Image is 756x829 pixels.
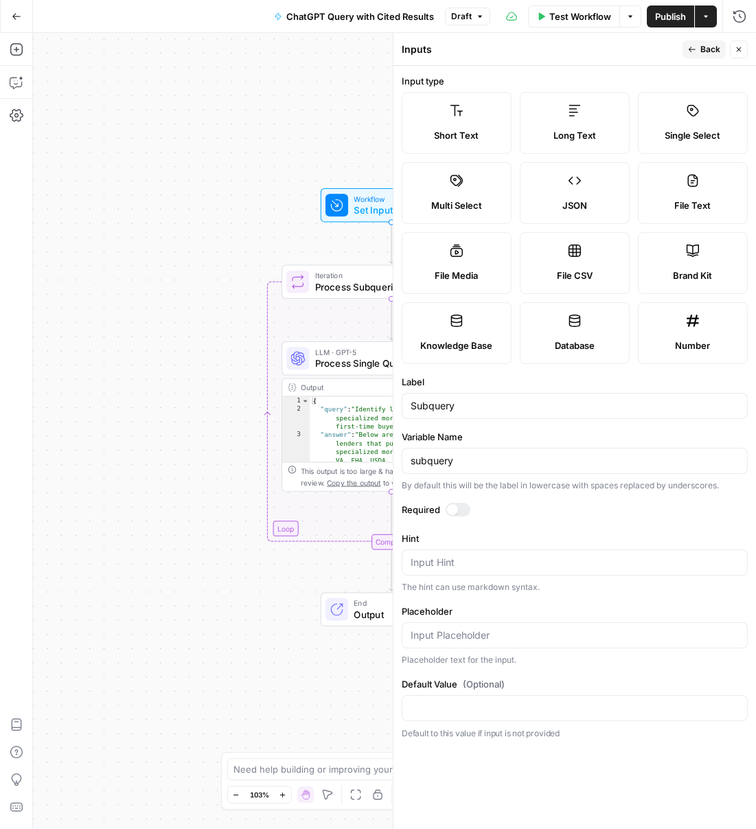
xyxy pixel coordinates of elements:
[402,375,748,389] label: Label
[402,430,748,444] label: Variable Name
[371,534,412,550] div: Complete
[411,454,739,468] input: subquery
[402,503,748,516] label: Required
[354,193,424,205] span: Workflow
[562,198,587,212] span: JSON
[647,5,694,27] button: Publish
[402,727,748,740] p: Default to this value if input is not provided
[402,43,678,56] div: Inputs
[402,677,748,691] label: Default Value
[250,789,269,800] span: 103%
[301,397,309,405] span: Toggle code folding, rows 1 through 4
[354,598,450,609] span: End
[266,5,442,27] button: ChatGPT Query with Cited Results
[553,128,596,142] span: Long Text
[402,654,748,666] div: Placeholder text for the input.
[675,339,710,352] span: Number
[354,203,424,218] span: Set Inputs
[282,397,310,405] div: 1
[301,382,462,394] div: Output
[315,346,463,358] span: LLM · GPT-5
[282,265,501,299] div: LoopIterationProcess SubqueriesStep 6
[665,128,720,142] span: Single Select
[451,10,472,23] span: Draft
[301,466,495,488] div: This output is too large & has been abbreviated for review. to view the full content.
[549,10,611,23] span: Test Workflow
[674,198,711,212] span: File Text
[463,677,505,691] span: (Optional)
[402,74,748,88] label: Input type
[411,628,739,642] input: Input Placeholder
[402,532,748,545] label: Hint
[700,43,720,56] span: Back
[402,581,748,593] div: The hint can use markdown syntax.
[286,10,434,23] span: ChatGPT Query with Cited Results
[431,198,482,212] span: Multi Select
[555,339,595,352] span: Database
[402,479,748,492] div: By default this will be the label in lowercase with spaces replaced by underscores.
[445,8,490,25] button: Draft
[402,604,748,618] label: Placeholder
[315,356,463,371] span: Process Single Query
[434,128,479,142] span: Short Text
[282,341,501,492] div: LLM · GPT-5Process Single QueryStep 7Output{ "query":"Identify lenders offering specialized mortg...
[327,478,380,486] span: Copy the output
[315,280,463,294] span: Process Subqueries
[655,10,686,23] span: Publish
[528,5,619,27] button: Test Workflow
[673,269,712,282] span: Brand Kit
[354,607,450,622] span: Output
[435,269,478,282] span: File Media
[315,270,463,282] span: Iteration
[282,188,501,223] div: WorkflowSet InputsInputs
[420,339,492,352] span: Knowledge Base
[411,399,739,413] input: Input Label
[683,41,726,58] button: Back
[282,592,501,626] div: EndOutput
[282,405,310,431] div: 2
[557,269,593,282] span: File CSV
[282,534,501,550] div: Complete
